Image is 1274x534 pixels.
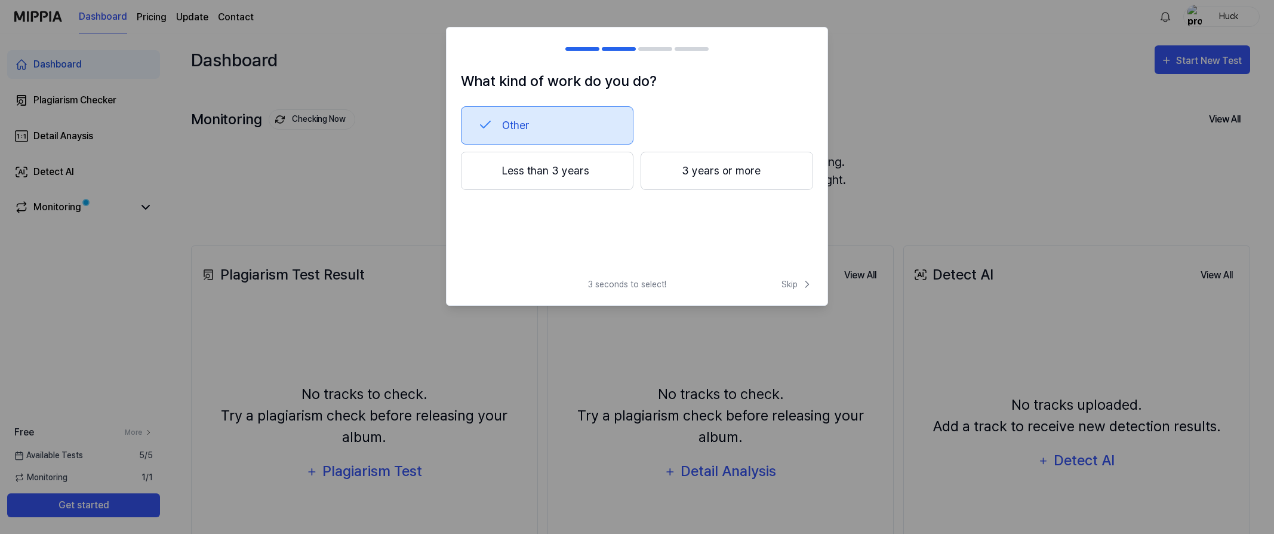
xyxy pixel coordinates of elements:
button: Less than 3 years [461,152,633,190]
span: 3 seconds to select! [588,278,666,291]
button: 3 years or more [641,152,813,190]
span: Skip [781,278,813,291]
button: Skip [779,278,813,291]
button: Other [461,106,633,145]
h1: What kind of work do you do? [461,70,813,92]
